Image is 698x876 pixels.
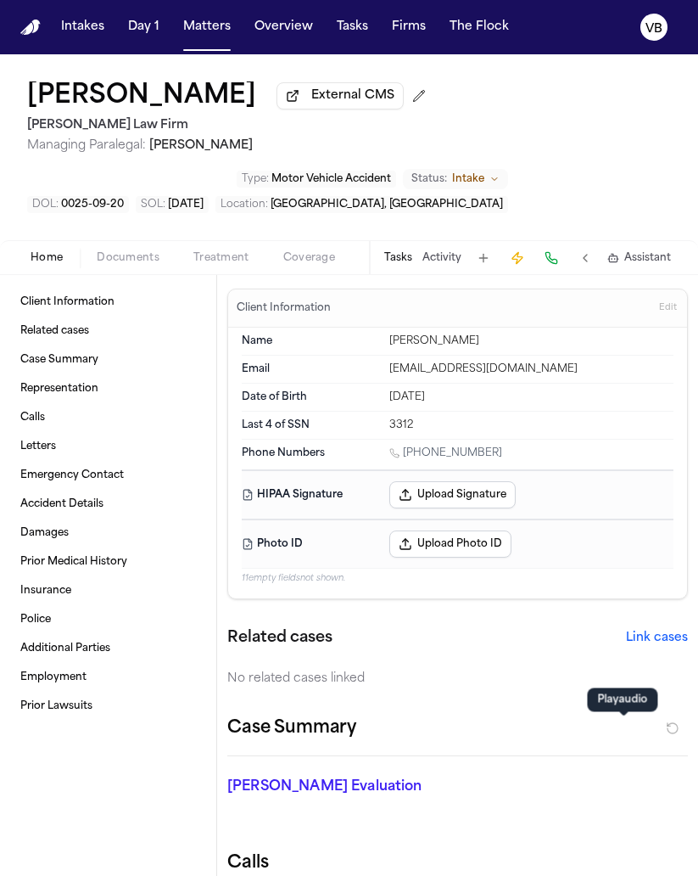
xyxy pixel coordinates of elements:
a: Employment [14,664,203,691]
span: Damages [20,526,69,540]
button: Make a Call [539,246,563,270]
span: Prior Lawsuits [20,699,92,713]
span: [GEOGRAPHIC_DATA], [GEOGRAPHIC_DATA] [271,199,503,210]
span: Related cases [20,324,89,338]
dt: Date of Birth [242,390,379,404]
button: Firms [385,12,433,42]
p: [PERSON_NAME] Evaluation [227,777,688,797]
button: Activity [422,251,461,265]
h1: [PERSON_NAME] [27,81,256,112]
div: 3312 [389,418,673,432]
button: Edit [654,295,682,322]
dt: Name [242,334,379,348]
a: Police [14,606,203,633]
button: Create Immediate Task [505,246,529,270]
a: Case Summary [14,346,203,373]
button: Edit Location: Manhattan, NY [215,196,508,213]
span: Type : [242,174,269,184]
button: Add Task [472,246,495,270]
span: [PERSON_NAME] [149,139,253,152]
button: Upload Signature [389,481,516,508]
span: 0025-09-20 [61,199,124,210]
a: Accident Details [14,491,203,518]
span: Intake [452,172,484,186]
button: Overview [248,12,320,42]
span: Status: [411,172,447,186]
span: Location : [221,199,268,210]
a: Prior Medical History [14,548,203,576]
div: [PERSON_NAME] [389,334,673,348]
span: Phone Numbers [242,446,325,460]
button: Matters [176,12,237,42]
span: Coverage [283,251,335,265]
button: Tasks [330,12,375,42]
h2: Related cases [227,626,332,650]
button: Intakes [54,12,111,42]
dt: Email [242,362,379,376]
span: Insurance [20,584,71,598]
span: Police [20,613,51,626]
h2: Calls [227,851,688,875]
dt: HIPAA Signature [242,481,379,508]
button: Change status from Intake [403,169,508,189]
span: [DATE] [168,199,204,210]
a: Emergency Contact [14,462,203,489]
h2: [PERSON_NAME] Law Firm [27,115,433,136]
button: The Flock [443,12,516,42]
span: Treatment [193,251,249,265]
div: [DATE] [389,390,673,404]
span: Accident Details [20,497,103,511]
a: Home [20,20,41,36]
a: Representation [14,375,203,402]
span: Case Summary [20,353,98,367]
span: SOL : [141,199,165,210]
span: Letters [20,440,56,453]
button: Assistant [607,251,671,265]
h2: Case Summary [227,715,356,742]
button: Edit SOL: 2026-12-19 [136,196,209,213]
button: Edit Type: Motor Vehicle Accident [237,171,396,188]
a: Calls [14,404,203,431]
span: Representation [20,382,98,396]
span: Employment [20,671,87,684]
dt: Photo ID [242,531,379,558]
span: Additional Parties [20,642,110,655]
dt: Last 4 of SSN [242,418,379,432]
span: External CMS [311,87,394,104]
span: Client Information [20,295,114,309]
span: Edit [659,302,677,314]
span: Motor Vehicle Accident [271,174,391,184]
a: Letters [14,433,203,460]
button: Edit matter name [27,81,256,112]
span: DOL : [32,199,59,210]
a: Additional Parties [14,635,203,662]
img: Finch Logo [20,20,41,36]
p: Play audio [598,693,648,707]
a: Damages [14,519,203,547]
button: External CMS [276,82,404,109]
span: Assistant [624,251,671,265]
span: Documents [97,251,159,265]
button: Upload Photo ID [389,531,511,558]
text: VB [645,23,662,35]
a: Related cases [14,317,203,345]
span: Emergency Contact [20,469,124,482]
span: Managing Paralegal: [27,139,146,152]
span: Prior Medical History [20,555,127,569]
button: Tasks [384,251,412,265]
div: [EMAIL_ADDRESS][DOMAIN_NAME] [389,362,673,376]
a: Call 1 (718) 678-2130 [389,446,502,460]
button: Day 1 [121,12,166,42]
span: Home [31,251,63,265]
a: Prior Lawsuits [14,693,203,720]
button: Edit DOL: 0025-09-20 [27,196,129,213]
h3: Client Information [233,301,334,315]
p: 11 empty fields not shown. [242,572,673,585]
